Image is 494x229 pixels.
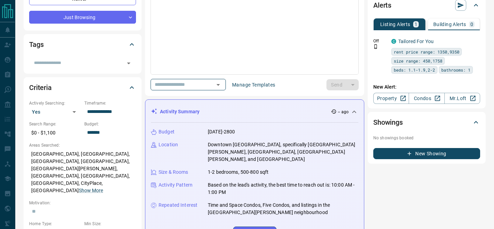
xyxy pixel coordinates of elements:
[391,39,396,44] div: condos.ca
[373,135,480,141] p: No showings booked
[84,221,136,227] p: Min Size:
[394,57,442,64] span: size range: 450,1758
[159,202,197,209] p: Repeated Interest
[208,141,358,163] p: Downtown [GEOGRAPHIC_DATA], specifically [GEOGRAPHIC_DATA][PERSON_NAME], [GEOGRAPHIC_DATA], [GEOG...
[394,48,459,55] span: rent price range: 1350,9350
[159,128,174,136] p: Budget
[228,79,279,90] button: Manage Templates
[29,39,43,50] h2: Tags
[213,80,223,90] button: Open
[373,117,403,128] h2: Showings
[398,39,434,44] a: Tailored For You
[394,66,435,73] span: beds: 1.1-1.9,2-2
[409,93,444,104] a: Condos
[208,202,358,216] p: Time and Space Condos, Five Condos, and listings in the [GEOGRAPHIC_DATA][PERSON_NAME] neighbourhood
[29,148,136,196] p: [GEOGRAPHIC_DATA], [GEOGRAPHIC_DATA], [GEOGRAPHIC_DATA], [GEOGRAPHIC_DATA], [GEOGRAPHIC_DATA][PER...
[160,108,199,115] p: Activity Summary
[433,22,466,27] p: Building Alerts
[373,83,480,91] p: New Alert:
[470,22,473,27] p: 0
[373,93,409,104] a: Property
[159,169,188,176] p: Size & Rooms
[373,148,480,159] button: New Showing
[29,82,52,93] h2: Criteria
[84,100,136,106] p: Timeframe:
[29,221,81,227] p: Home Type:
[208,181,358,196] p: Based on the lead's activity, the best time to reach out is: 10:00 AM - 1:00 PM
[29,127,81,139] p: $0 - $1,100
[29,142,136,148] p: Areas Searched:
[441,66,470,73] span: bathrooms: 1
[373,44,378,49] svg: Push Notification Only
[29,79,136,96] div: Criteria
[326,79,359,90] div: split button
[159,141,178,148] p: Location
[124,58,134,68] button: Open
[338,109,349,115] p: -- ago
[79,187,103,194] button: Show More
[29,11,136,24] div: Just Browsing
[29,200,136,206] p: Motivation:
[29,106,81,117] div: Yes
[151,105,358,118] div: Activity Summary-- ago
[415,22,417,27] p: 1
[444,93,480,104] a: Mr.Loft
[373,114,480,131] div: Showings
[380,22,410,27] p: Listing Alerts
[208,169,269,176] p: 1-2 bedrooms, 500-800 sqft
[159,181,193,189] p: Activity Pattern
[29,100,81,106] p: Actively Searching:
[208,128,235,136] p: [DATE]-2800
[84,121,136,127] p: Budget:
[29,36,136,53] div: Tags
[29,121,81,127] p: Search Range:
[373,38,387,44] p: Off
